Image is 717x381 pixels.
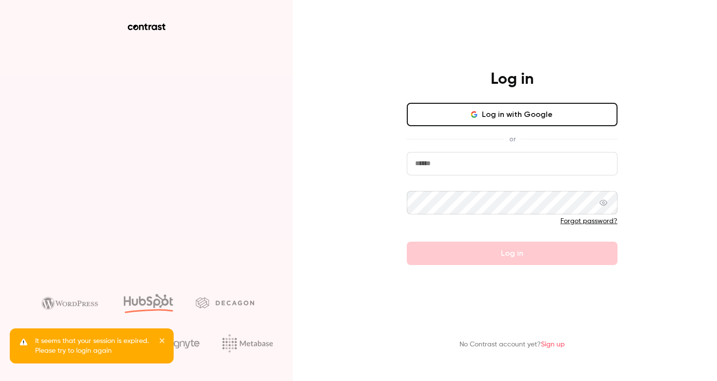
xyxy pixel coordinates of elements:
a: Forgot password? [560,218,617,225]
a: Sign up [541,341,565,348]
img: decagon [196,297,254,308]
p: It seems that your session is expired. Please try to login again [35,336,152,356]
button: Log in with Google [407,103,617,126]
button: close [159,336,166,348]
h4: Log in [491,70,534,89]
p: No Contrast account yet? [459,340,565,350]
span: or [504,134,520,144]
